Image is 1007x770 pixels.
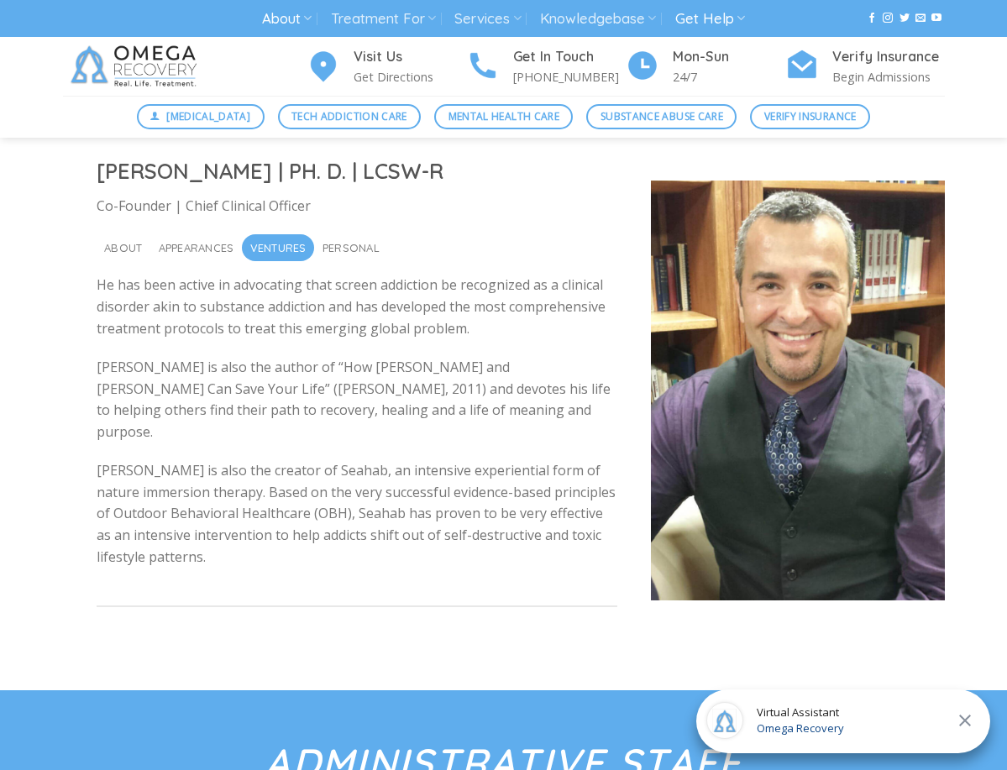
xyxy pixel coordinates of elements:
[278,104,422,129] a: Tech Addiction Care
[513,67,626,86] p: [PHONE_NUMBER]
[97,275,617,339] p: He has been active in advocating that screen addiction be recognized as a clinical disorder akin ...
[673,46,785,68] h4: Mon-Sun
[785,46,945,87] a: Verify Insurance Begin Admissions
[675,3,745,34] a: Get Help
[448,108,559,124] span: Mental Health Care
[137,104,265,129] a: [MEDICAL_DATA]
[899,13,910,24] a: Follow on Twitter
[540,3,656,34] a: Knowledgebase
[586,104,737,129] a: Substance Abuse Care
[466,46,626,87] a: Get In Touch [PHONE_NUMBER]
[291,108,407,124] span: Tech Addiction Care
[97,157,617,185] h2: [PERSON_NAME] | PH. D. | LCSW-R
[250,234,307,261] span: Ventures
[166,108,250,124] span: [MEDICAL_DATA]
[601,108,723,124] span: Substance Abuse Care
[832,46,945,68] h4: Verify Insurance
[931,13,941,24] a: Follow on YouTube
[832,67,945,86] p: Begin Admissions
[63,37,210,96] img: Omega Recovery
[915,13,926,24] a: Send us an email
[331,3,436,34] a: Treatment For
[159,234,234,261] span: Appearances
[434,104,573,129] a: Mental Health Care
[354,67,466,86] p: Get Directions
[97,357,617,443] p: [PERSON_NAME] is also the author of “How [PERSON_NAME] and [PERSON_NAME] Can Save Your Life” ([PE...
[323,234,380,261] span: Personal
[354,46,466,68] h4: Visit Us
[867,13,877,24] a: Follow on Facebook
[883,13,893,24] a: Follow on Instagram
[97,196,617,217] p: Co-Founder | Chief Clinical Officer
[764,108,857,124] span: Verify Insurance
[513,46,626,68] h4: Get In Touch
[673,67,785,86] p: 24/7
[262,3,312,34] a: About
[454,3,521,34] a: Services
[307,46,466,87] a: Visit Us Get Directions
[104,234,142,261] span: About
[750,104,870,129] a: Verify Insurance
[97,460,617,568] p: [PERSON_NAME] is also the creator of Seahab, an intensive experiential form of nature immersion t...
